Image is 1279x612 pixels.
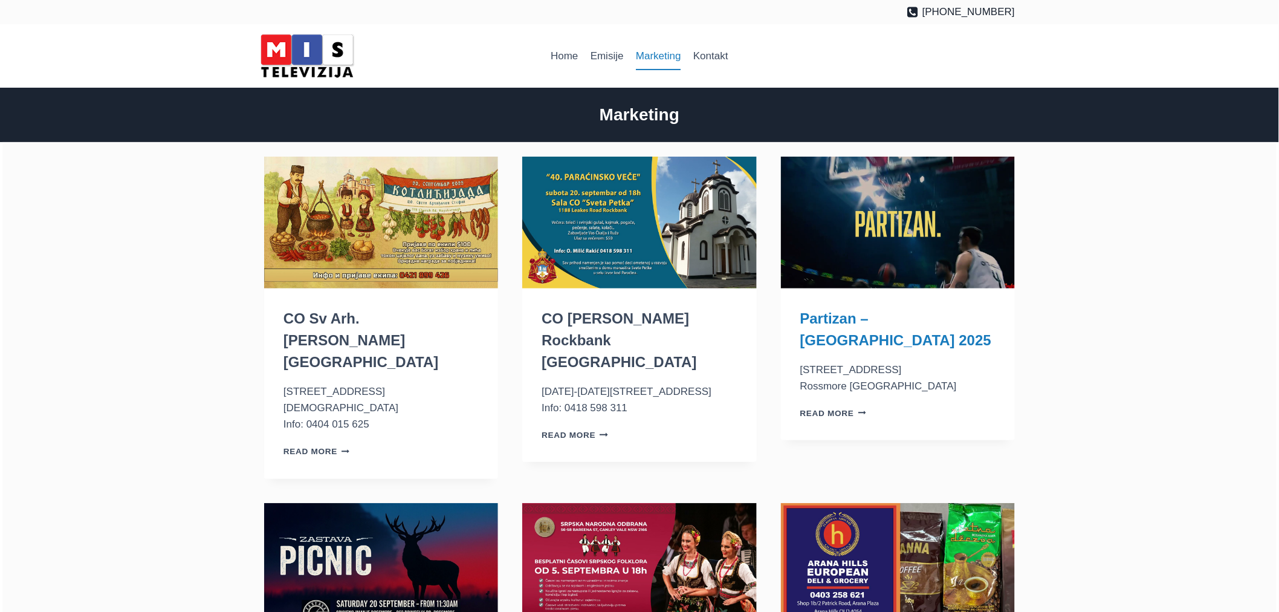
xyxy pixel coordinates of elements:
[545,42,584,71] a: Home
[545,42,734,71] nav: Primary
[542,310,696,370] a: CO [PERSON_NAME] Rockbank [GEOGRAPHIC_DATA]
[630,42,687,71] a: Marketing
[800,362,996,394] p: [STREET_ADDRESS] Rossmore [GEOGRAPHIC_DATA]
[800,409,867,418] a: Read More
[922,4,1015,20] span: [PHONE_NUMBER]
[800,310,992,348] a: Partizan – [GEOGRAPHIC_DATA] 2025
[283,383,479,433] p: [STREET_ADDRESS][DEMOGRAPHIC_DATA] Info: 0404 015 625
[264,157,498,288] img: CO Sv Arh. Stefan Keysborough VIC
[256,30,358,82] img: MIS Television
[283,310,438,370] a: CO Sv Arh. [PERSON_NAME] [GEOGRAPHIC_DATA]
[542,383,737,416] p: [DATE]-[DATE][STREET_ADDRESS] Info: 0418 598 311
[584,42,630,71] a: Emisije
[283,447,350,456] a: Read More
[907,4,1015,20] a: [PHONE_NUMBER]
[687,42,734,71] a: Kontakt
[542,431,608,440] a: Read More
[781,157,1015,288] img: Partizan – Australia 2025
[264,102,1015,128] h2: Marketing
[522,157,756,288] img: CO Sv Petka Rockbank VIC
